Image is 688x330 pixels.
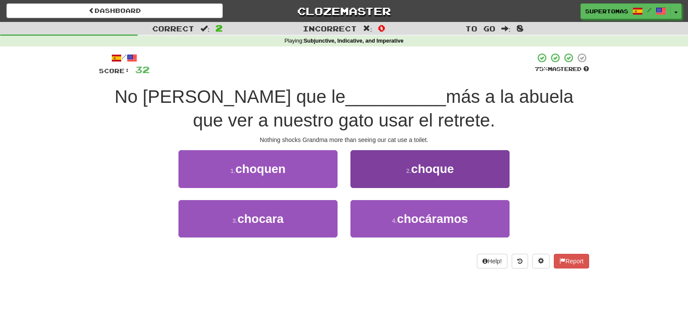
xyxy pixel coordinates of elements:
[237,212,283,225] span: chocara
[350,150,510,188] button: 2.choque
[232,217,237,224] small: 3 .
[585,7,628,15] span: SuperTomas
[477,254,507,268] button: Help!
[99,67,130,74] span: Score:
[152,24,194,33] span: Correct
[345,86,446,107] span: __________
[516,23,524,33] span: 8
[303,24,357,33] span: Incorrect
[554,254,589,268] button: Report
[350,200,510,237] button: 4.chocáramos
[406,167,411,174] small: 2 .
[512,254,528,268] button: Round history (alt+y)
[215,23,223,33] span: 2
[99,52,150,63] div: /
[236,3,452,19] a: Clozemaster
[535,65,548,72] span: 75 %
[6,3,223,18] a: Dashboard
[580,3,671,19] a: SuperTomas /
[236,162,286,176] span: choquen
[501,25,511,32] span: :
[363,25,372,32] span: :
[178,200,338,237] button: 3.chocara
[200,25,210,32] span: :
[99,136,589,144] div: Nothing shocks Grandma more than seeing our cat use a toilet.
[304,38,403,44] strong: Subjunctive, Indicative, and Imperative
[178,150,338,188] button: 1.choquen
[392,217,397,224] small: 4 .
[411,162,454,176] span: choque
[397,212,468,225] span: chocáramos
[115,86,346,107] span: No [PERSON_NAME] que le
[535,65,589,73] div: Mastered
[647,7,651,13] span: /
[135,64,150,75] span: 32
[378,23,385,33] span: 0
[193,86,574,130] span: más a la abuela que ver a nuestro gato usar el retrete.
[465,24,495,33] span: To go
[230,167,236,174] small: 1 .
